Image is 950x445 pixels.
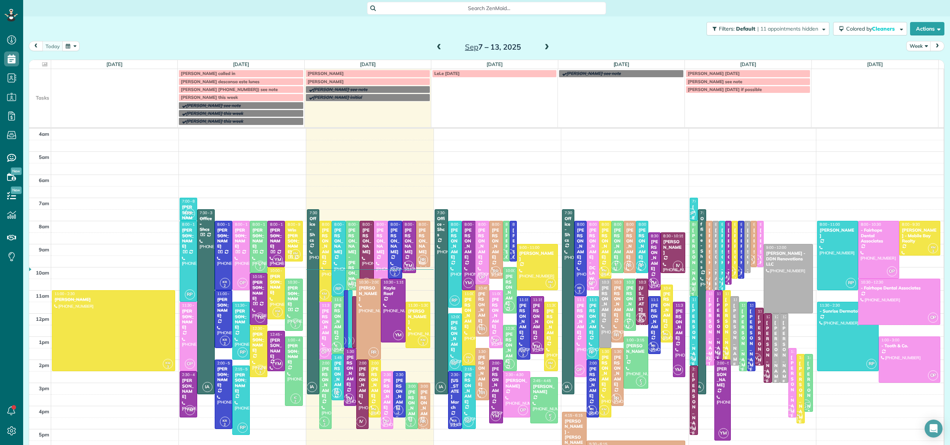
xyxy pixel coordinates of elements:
[54,297,173,302] div: [PERSON_NAME]
[492,222,512,227] span: 8:00 - 10:30
[464,297,474,329] div: [PERSON_NAME]
[182,222,202,227] span: 8:00 - 11:30
[185,209,195,219] span: RP
[601,285,609,317] div: [PERSON_NAME]
[727,228,729,297] div: [PERSON_NAME]
[360,61,376,67] a: [DATE]
[546,308,556,341] div: [PERSON_NAME]
[686,209,696,219] span: RP
[322,291,327,295] span: KM
[766,314,786,319] span: 12:00 - 3:00
[333,284,344,294] span: RP
[505,305,514,313] small: 2
[638,285,646,344] div: [US_STATE][PERSON_NAME]
[501,251,504,255] span: IC
[741,222,761,227] span: 8:00 - 10:30
[589,303,597,335] div: [PERSON_NAME]
[55,291,75,296] span: 11:00 - 2:30
[288,280,310,285] span: 10:30 - 12:45
[692,297,712,302] span: 11:15 - 2:15
[565,210,583,215] span: 7:30 - 3:30
[320,294,329,301] small: 3
[673,261,683,271] span: IV
[519,251,556,261] div: [PERSON_NAME]
[463,278,474,288] span: YM
[309,216,317,243] div: Office - Shcs
[519,245,540,250] span: 9:00 - 11:00
[217,291,237,296] span: 11:00 - 1:30
[186,110,243,116] span: [PERSON_NAME] this week
[614,228,621,260] div: [PERSON_NAME]
[626,228,634,260] div: [PERSON_NAME]
[700,216,704,270] div: Office - Shcs
[872,25,896,32] span: Cleaners
[200,210,218,215] span: 7:30 - 3:30
[766,320,770,390] div: [PERSON_NAME]
[587,278,597,288] span: OP
[390,271,400,278] small: 2
[348,228,358,286] div: [PERSON_NAME]-[PERSON_NAME]
[648,278,658,288] span: YM
[757,25,818,32] span: | 11 appointments hidden
[663,332,668,336] span: KM
[186,103,240,108] span: [PERSON_NAME] see note
[740,228,742,297] div: [PERSON_NAME]
[689,286,692,290] span: IC
[313,94,362,100] span: [PERSON_NAME] initial
[223,280,227,284] span: KR
[819,308,876,314] div: - Sunrise Dermatology
[860,285,938,291] div: - Fairhope Dental Associates
[715,228,717,297] div: [PERSON_NAME]
[182,199,200,204] span: 7:00 - 8:00
[404,228,414,254] div: [PERSON_NAME]
[255,313,265,323] span: YM
[626,280,649,285] span: 10:30 - 12:45
[759,228,761,297] div: [PERSON_NAME]
[602,222,622,227] span: 8:00 - 10:30
[270,332,290,337] span: 12:45 - 2:30
[186,118,243,124] span: [PERSON_NAME] this week
[181,79,259,84] span: [PERSON_NAME] descansa este lunes
[692,303,696,373] div: [PERSON_NAME]
[820,303,840,308] span: 11:30 - 2:30
[757,314,761,384] div: [PERSON_NAME]
[766,251,811,267] div: [PERSON_NAME] - DDN Renovations LLC
[437,210,455,215] span: 7:30 - 3:30
[708,222,729,227] span: 8:00 - 11:00
[663,286,683,291] span: 10:45 - 1:15
[418,228,428,324] div: [PERSON_NAME] - Baldwin County Home Builders Assn
[663,234,683,238] span: 8:30 - 10:15
[252,280,265,301] div: [PERSON_NAME]
[612,265,621,272] small: 2
[252,332,265,353] div: [PERSON_NAME]
[611,330,621,340] span: RR
[270,228,283,249] div: [PERSON_NAME]
[575,288,584,295] small: 2
[760,222,780,227] span: 8:00 - 10:00
[199,216,212,232] div: Office - Shcs
[393,330,403,340] span: YM
[291,323,300,330] small: 2
[906,41,931,51] button: Week
[507,251,512,255] span: KR
[464,228,474,260] div: [PERSON_NAME]
[322,222,342,227] span: 8:00 - 11:30
[478,222,498,227] span: 8:00 - 10:45
[533,303,542,335] div: [PERSON_NAME]
[287,285,300,307] div: [PERSON_NAME]
[532,342,542,352] span: YM
[287,228,300,254] div: Win [PERSON_NAME]
[322,303,342,308] span: 11:30 - 2:00
[235,308,248,330] div: [PERSON_NAME]
[626,222,646,227] span: 8:00 - 10:15
[392,268,397,272] span: KR
[259,263,262,267] span: IC
[758,309,778,314] span: 11:45 - 2:15
[533,297,553,302] span: 11:15 - 1:45
[348,282,357,289] small: 2
[29,41,43,51] button: prev
[708,297,712,367] div: [PERSON_NAME]
[217,297,230,319] div: [PERSON_NAME]
[334,222,354,227] span: 8:00 - 11:15
[651,239,658,271] div: [PERSON_NAME]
